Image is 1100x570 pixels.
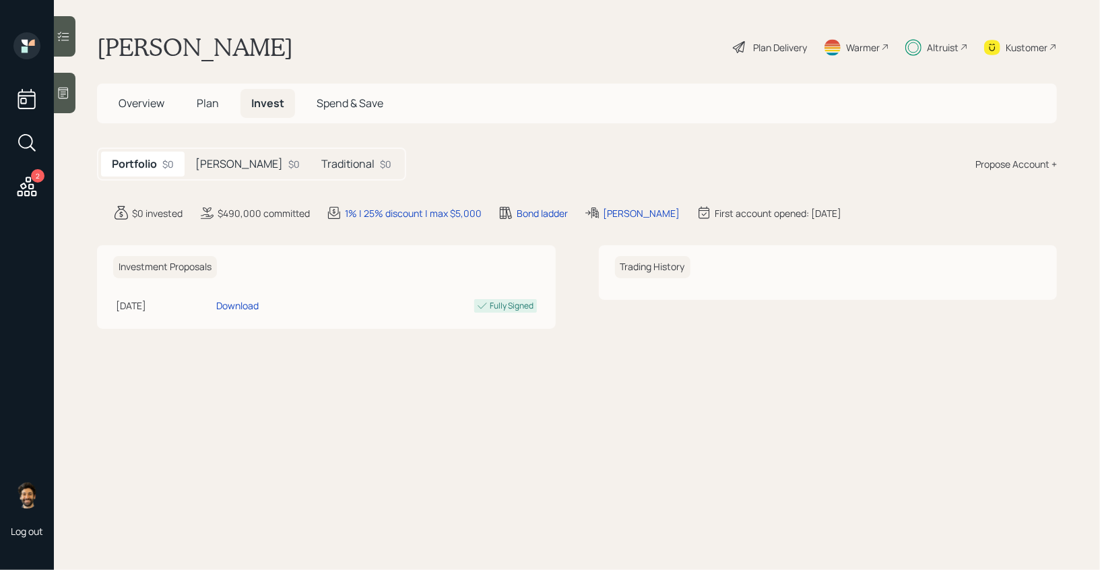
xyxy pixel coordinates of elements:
[132,206,183,220] div: $0 invested
[218,206,310,220] div: $490,000 committed
[112,158,157,170] h5: Portfolio
[321,158,375,170] h5: Traditional
[927,40,959,55] div: Altruist
[846,40,880,55] div: Warmer
[753,40,807,55] div: Plan Delivery
[195,158,283,170] h5: [PERSON_NAME]
[13,482,40,509] img: eric-schwartz-headshot.png
[97,32,293,62] h1: [PERSON_NAME]
[113,256,217,278] h6: Investment Proposals
[288,157,300,171] div: $0
[490,300,534,312] div: Fully Signed
[615,256,690,278] h6: Trading History
[380,157,391,171] div: $0
[715,206,841,220] div: First account opened: [DATE]
[119,96,164,110] span: Overview
[11,525,43,538] div: Log out
[1006,40,1047,55] div: Kustomer
[162,157,174,171] div: $0
[116,298,211,313] div: [DATE]
[216,298,259,313] div: Download
[197,96,219,110] span: Plan
[251,96,284,110] span: Invest
[31,169,44,183] div: 2
[975,157,1057,171] div: Propose Account +
[603,206,680,220] div: [PERSON_NAME]
[345,206,482,220] div: 1% | 25% discount | max $5,000
[317,96,383,110] span: Spend & Save
[517,206,568,220] div: Bond ladder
